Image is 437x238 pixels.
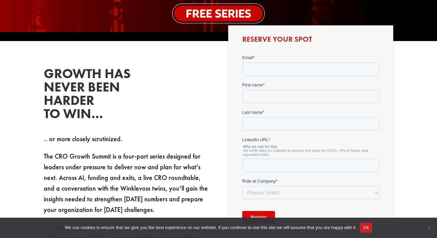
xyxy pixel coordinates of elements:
[242,54,380,236] iframe: Form 0
[44,67,144,124] h2: Growth has never been harder to win…
[44,135,122,143] span: .. or more closely scrutinized.
[65,224,356,231] span: We use cookies to ensure that we give you the best experience on our website. If you continue to ...
[44,152,208,214] span: The CRO Growth Summit is a four-part series designed for leaders under pressure to deliver now an...
[242,36,380,46] h3: Reserve Your Spot
[425,224,432,231] span: No
[360,223,372,233] button: Ok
